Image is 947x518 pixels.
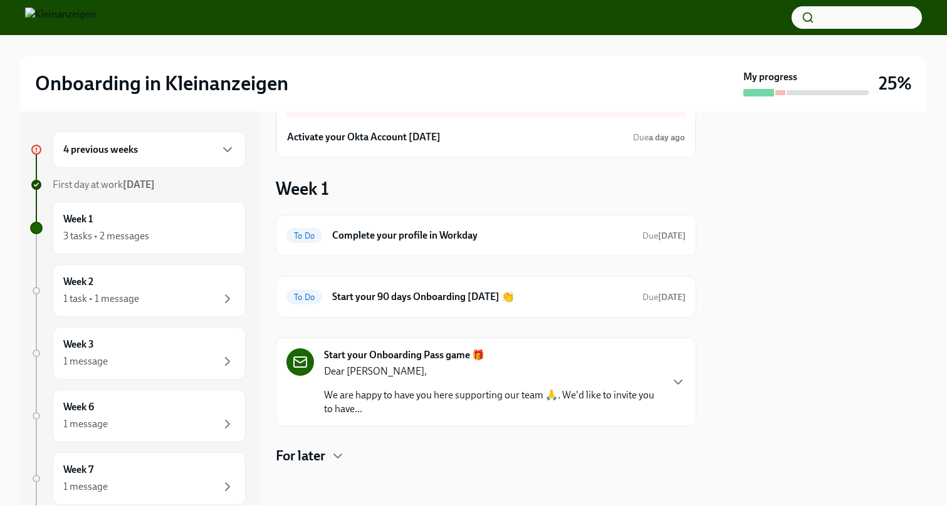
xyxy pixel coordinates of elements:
[53,132,246,168] div: 4 previous weeks
[743,70,797,84] strong: My progress
[642,231,686,241] span: Due
[30,452,246,505] a: Week 71 message
[286,287,686,307] a: To DoStart your 90 days Onboarding [DATE] 👏Due[DATE]
[63,463,93,477] h6: Week 7
[276,447,325,465] h4: For later
[30,390,246,442] a: Week 61 message
[332,229,632,242] h6: Complete your profile in Workday
[63,275,93,289] h6: Week 2
[642,291,686,303] span: August 21st, 2025 16:00
[25,8,96,28] img: Kleinanzeigen
[35,71,288,96] h2: Onboarding in Kleinanzeigen
[276,447,696,465] div: For later
[286,231,322,241] span: To Do
[649,132,685,143] strong: a day ago
[879,72,912,95] h3: 25%
[658,231,686,241] strong: [DATE]
[633,132,685,143] span: Due
[658,292,686,303] strong: [DATE]
[642,230,686,242] span: August 25th, 2025 09:00
[324,388,661,416] p: We are happy to have you here supporting our team 🙏. We'd like to invite you to have...
[63,292,139,306] div: 1 task • 1 message
[30,327,246,380] a: Week 31 message
[332,290,632,304] h6: Start your 90 days Onboarding [DATE] 👏
[63,480,108,494] div: 1 message
[633,132,685,143] span: August 18th, 2025 09:00
[287,130,441,144] h6: Activate your Okta Account [DATE]
[30,178,246,192] a: First day at work[DATE]
[63,355,108,368] div: 1 message
[63,400,94,414] h6: Week 6
[286,293,322,302] span: To Do
[63,417,108,431] div: 1 message
[30,264,246,317] a: Week 21 task • 1 message
[276,177,329,200] h3: Week 1
[63,212,93,226] h6: Week 1
[63,229,149,243] div: 3 tasks • 2 messages
[63,338,94,351] h6: Week 3
[642,292,686,303] span: Due
[286,225,686,246] a: To DoComplete your profile in WorkdayDue[DATE]
[287,128,685,147] a: Activate your Okta Account [DATE]Duea day ago
[53,179,155,190] span: First day at work
[30,202,246,254] a: Week 13 tasks • 2 messages
[123,179,155,190] strong: [DATE]
[324,348,484,362] strong: Start your Onboarding Pass game 🎁
[63,143,138,157] h6: 4 previous weeks
[324,365,661,378] p: Dear [PERSON_NAME],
